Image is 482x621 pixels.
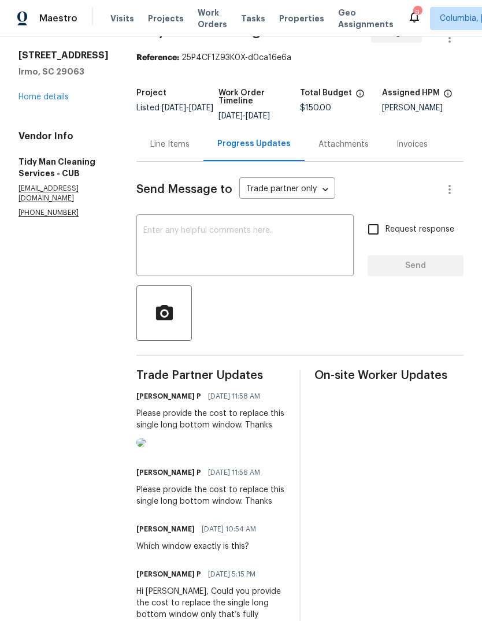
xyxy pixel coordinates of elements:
[314,370,464,381] span: On-site Worker Updates
[136,89,166,97] h5: Project
[136,54,179,62] b: Reference:
[18,185,79,202] chrome_annotation: [EMAIL_ADDRESS][DOMAIN_NAME]
[218,112,270,120] span: -
[443,89,453,104] span: The hpm assigned to this work order.
[136,484,286,507] div: Please provide the cost to replace this single long bottom window. Thanks
[382,104,464,112] div: [PERSON_NAME]
[338,7,394,30] span: Geo Assignments
[136,523,195,535] h6: [PERSON_NAME]
[162,104,186,112] span: [DATE]
[136,568,201,580] h6: [PERSON_NAME] P
[355,89,365,104] span: The total cost of line items that have been proposed by Opendoor. This sum includes line items th...
[208,391,260,402] span: [DATE] 11:58 AM
[136,104,213,112] span: Listed
[18,66,109,77] h5: Irmo, SC 29063
[162,104,213,112] span: -
[136,467,201,478] h6: [PERSON_NAME] P
[300,89,352,97] h5: Total Budget
[218,112,243,120] span: [DATE]
[413,7,421,18] div: 9
[136,52,464,64] div: 25P4CF1Z93K0X-d0ca16e6a
[136,370,286,381] span: Trade Partner Updates
[217,138,291,150] div: Progress Updates
[18,93,69,101] a: Home details
[39,13,77,24] span: Maestro
[136,408,286,431] div: Please provide the cost to replace this single long bottom window. Thanks
[239,180,335,199] div: Trade partner only
[110,13,134,24] span: Visits
[241,14,265,23] span: Tasks
[136,24,362,38] span: Tidy Man Cleaning Services - CUB
[150,139,190,150] div: Line Items
[136,541,263,552] div: Which window exactly is this?
[136,184,232,195] span: Send Message to
[148,13,184,24] span: Projects
[202,523,256,535] span: [DATE] 10:54 AM
[136,391,201,402] h6: [PERSON_NAME] P
[198,7,227,30] span: Work Orders
[18,156,109,179] h5: Tidy Man Cleaning Services - CUB
[246,112,270,120] span: [DATE]
[382,89,440,97] h5: Assigned HPM
[18,50,109,61] h2: [STREET_ADDRESS]
[300,104,331,112] span: $150.00
[279,13,324,24] span: Properties
[18,131,109,142] h4: Vendor Info
[396,139,428,150] div: Invoices
[208,568,255,580] span: [DATE] 5:15 PM
[189,104,213,112] span: [DATE]
[208,467,260,478] span: [DATE] 11:56 AM
[318,139,369,150] div: Attachments
[18,209,79,217] chrome_annotation: [PHONE_NUMBER]
[385,224,454,236] span: Request response
[218,89,301,105] h5: Work Order Timeline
